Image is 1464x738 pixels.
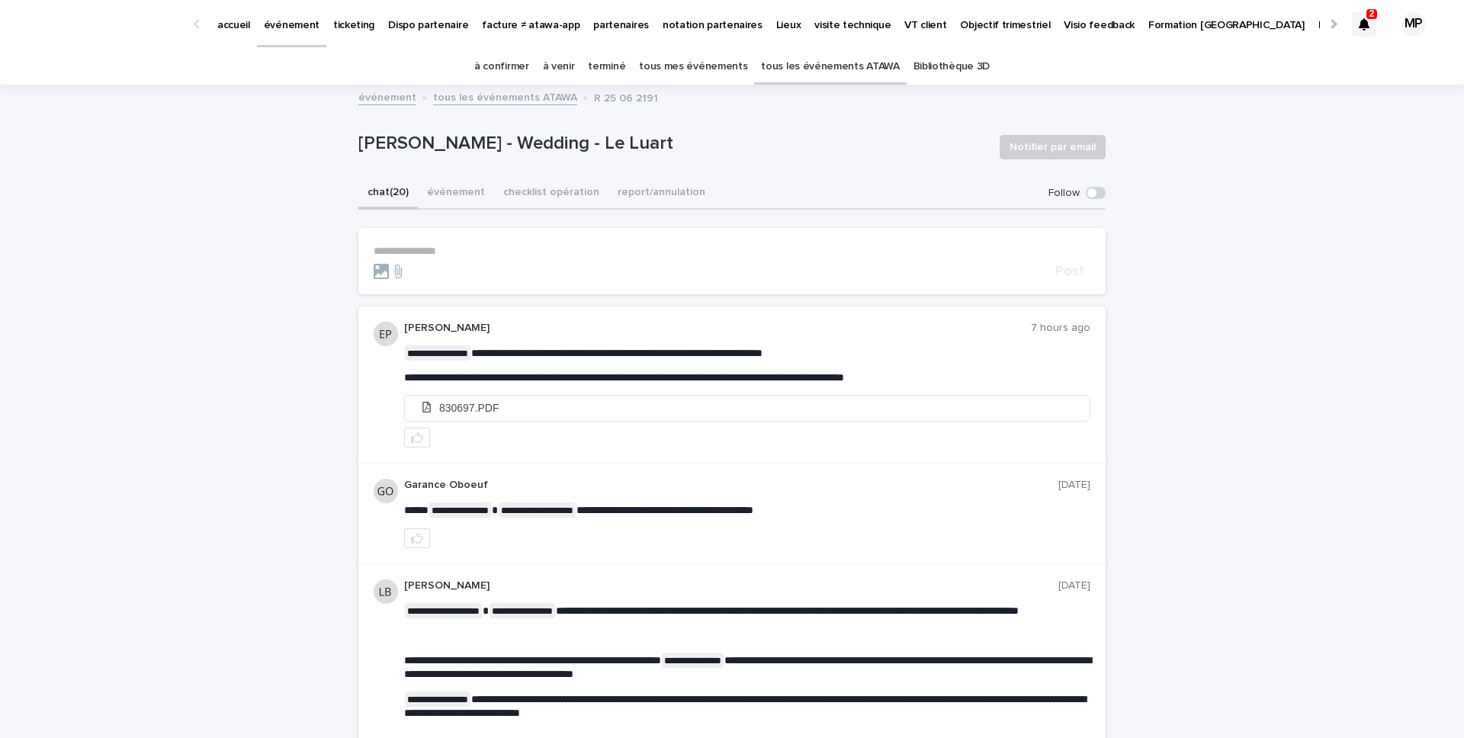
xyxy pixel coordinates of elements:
a: terminé [588,49,625,85]
a: à confirmer [474,49,529,85]
img: Ls34BcGeRexTGTNfXpUC [30,9,178,40]
div: 2 [1352,12,1376,37]
button: checklist opération [494,178,608,210]
button: Notifier par email [1000,135,1106,159]
p: [PERSON_NAME] - Wedding - Le Luart [358,133,987,155]
a: Bibliothèque 3D [913,49,990,85]
a: tous mes événements [639,49,747,85]
a: tous les événements ATAWA [433,88,577,105]
p: Garance Oboeuf [404,479,1058,492]
p: R 25 06 2191 [594,88,658,105]
p: Follow [1048,187,1080,200]
p: [PERSON_NAME] [404,322,1031,335]
a: événement [358,88,416,105]
p: 7 hours ago [1031,322,1090,335]
button: chat (20) [358,178,418,210]
p: [DATE] [1058,479,1090,492]
span: Post [1055,265,1084,278]
button: report/annulation [608,178,714,210]
p: [PERSON_NAME] [404,579,1058,592]
button: like this post [404,528,430,548]
a: à venir [543,49,575,85]
a: tous les événements ATAWA [761,49,899,85]
li: 830697.PDF [405,396,1090,421]
div: MP [1401,12,1426,37]
a: 830697.PDF [405,396,1090,422]
p: [DATE] [1058,579,1090,592]
button: Post [1049,265,1090,278]
button: like this post [404,428,430,448]
span: Notifier par email [1010,140,1096,155]
button: événement [418,178,494,210]
p: 2 [1369,8,1375,19]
